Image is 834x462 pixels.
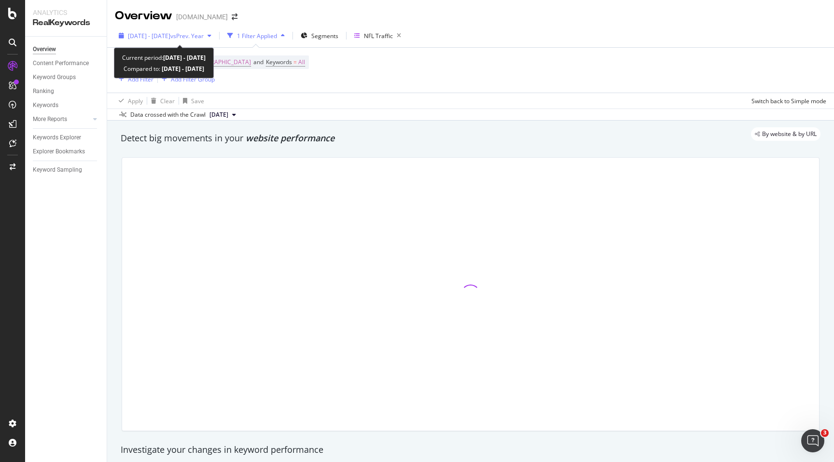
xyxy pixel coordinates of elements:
[33,58,89,68] div: Content Performance
[191,97,204,105] div: Save
[350,28,405,43] button: NFL Traffic
[147,93,175,109] button: Clear
[33,100,100,110] a: Keywords
[128,97,143,105] div: Apply
[33,147,100,157] a: Explorer Bookmarks
[33,17,99,28] div: RealKeywords
[33,133,100,143] a: Keywords Explorer
[751,127,820,141] div: legacy label
[163,54,206,62] b: [DATE] - [DATE]
[124,63,204,74] div: Compared to:
[206,109,240,121] button: [DATE]
[801,429,824,452] iframe: Intercom live chat
[821,429,829,437] span: 3
[33,44,100,54] a: Overview
[266,58,292,66] span: Keywords
[209,110,228,119] span: 2025 Sep. 13th
[176,12,228,22] div: [DOMAIN_NAME]
[293,58,297,66] span: =
[748,93,826,109] button: Switch back to Simple mode
[160,65,204,73] b: [DATE] - [DATE]
[171,75,215,83] div: Add Filter Group
[237,32,277,40] div: 1 Filter Applied
[179,93,204,109] button: Save
[33,165,82,175] div: Keyword Sampling
[298,55,305,69] span: All
[115,93,143,109] button: Apply
[115,73,153,85] button: Add Filter
[121,444,820,456] div: Investigate your changes in keyword performance
[128,32,170,40] span: [DATE] - [DATE]
[122,52,206,63] div: Current period:
[33,165,100,175] a: Keyword Sampling
[253,58,264,66] span: and
[33,72,76,82] div: Keyword Groups
[170,32,204,40] span: vs Prev. Year
[33,147,85,157] div: Explorer Bookmarks
[33,86,100,96] a: Ranking
[33,114,90,124] a: More Reports
[33,86,54,96] div: Ranking
[297,28,342,43] button: Segments
[160,97,175,105] div: Clear
[115,28,215,43] button: [DATE] - [DATE]vsPrev. Year
[158,73,215,85] button: Add Filter Group
[128,75,153,83] div: Add Filter
[364,32,393,40] div: NFL Traffic
[193,55,251,69] span: [GEOGRAPHIC_DATA]
[751,97,826,105] div: Switch back to Simple mode
[33,133,81,143] div: Keywords Explorer
[33,44,56,54] div: Overview
[33,58,100,68] a: Content Performance
[33,72,100,82] a: Keyword Groups
[33,114,67,124] div: More Reports
[223,28,289,43] button: 1 Filter Applied
[311,32,338,40] span: Segments
[762,131,817,137] span: By website & by URL
[33,100,58,110] div: Keywords
[115,8,172,24] div: Overview
[232,14,237,20] div: arrow-right-arrow-left
[33,8,99,17] div: Analytics
[130,110,206,119] div: Data crossed with the Crawl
